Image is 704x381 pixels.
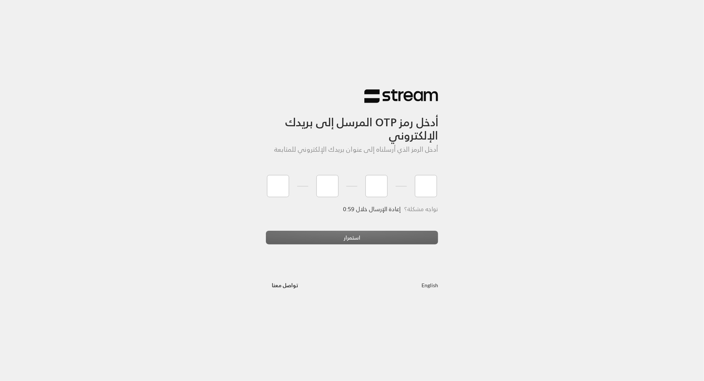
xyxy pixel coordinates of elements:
[266,278,305,292] button: تواصل معنا
[364,89,438,103] img: Stream Logo
[266,145,438,154] h5: أدخل الرمز الذي أرسلناه إلى عنوان بريدك الإلكتروني للمتابعة
[344,204,401,214] span: إعادة الإرسال خلال 0:59
[404,204,438,214] span: تواجه مشكلة؟
[266,281,305,290] a: تواصل معنا
[422,278,438,292] a: English
[266,103,438,142] h3: أدخل رمز OTP المرسل إلى بريدك الإلكتروني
